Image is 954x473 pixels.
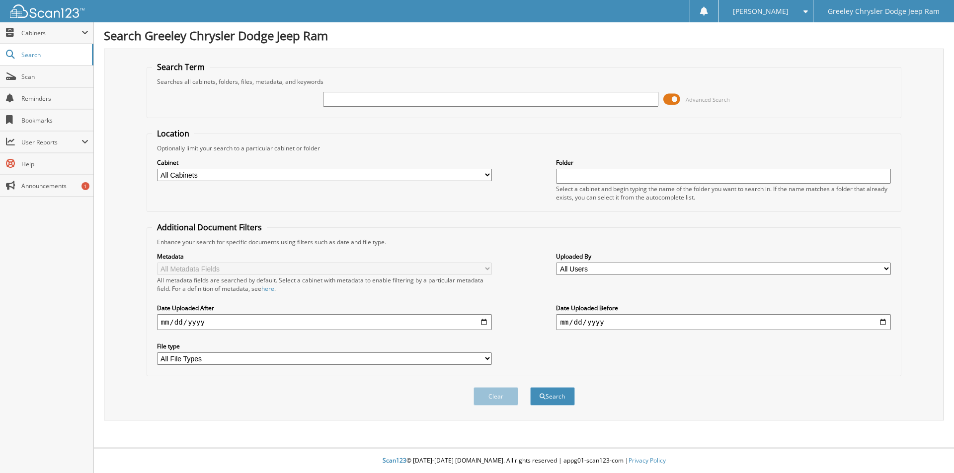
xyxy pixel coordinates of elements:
[556,252,891,261] label: Uploaded By
[530,387,575,405] button: Search
[21,138,81,146] span: User Reports
[828,8,940,14] span: Greeley Chrysler Dodge Jeep Ram
[686,96,730,103] span: Advanced Search
[261,284,274,293] a: here
[629,456,666,465] a: Privacy Policy
[556,158,891,167] label: Folder
[152,222,267,233] legend: Additional Document Filters
[81,182,89,190] div: 1
[21,182,88,190] span: Announcements
[94,449,954,473] div: © [DATE]-[DATE] [DOMAIN_NAME]. All rights reserved | appg01-scan123-com |
[21,72,88,81] span: Scan
[21,94,88,103] span: Reminders
[104,27,944,44] h1: Search Greeley Chrysler Dodge Jeep Ram
[556,185,891,202] div: Select a cabinet and begin typing the name of the folder you want to search in. If the name match...
[733,8,789,14] span: [PERSON_NAME]
[21,51,87,59] span: Search
[157,252,492,261] label: Metadata
[157,304,492,312] label: Date Uploaded After
[152,128,194,139] legend: Location
[157,158,492,167] label: Cabinet
[152,144,896,152] div: Optionally limit your search to a particular cabinet or folder
[152,77,896,86] div: Searches all cabinets, folders, files, metadata, and keywords
[152,62,210,72] legend: Search Term
[556,314,891,330] input: end
[383,456,406,465] span: Scan123
[21,160,88,168] span: Help
[21,29,81,37] span: Cabinets
[157,314,492,330] input: start
[10,4,84,18] img: scan123-logo-white.svg
[157,342,492,350] label: File type
[474,387,518,405] button: Clear
[157,276,492,293] div: All metadata fields are searched by default. Select a cabinet with metadata to enable filtering b...
[152,238,896,246] div: Enhance your search for specific documents using filters such as date and file type.
[21,116,88,125] span: Bookmarks
[556,304,891,312] label: Date Uploaded Before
